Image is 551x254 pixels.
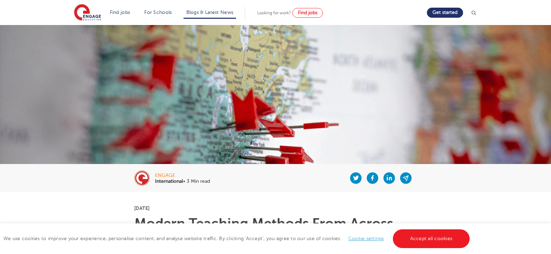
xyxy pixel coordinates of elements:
[427,8,463,18] a: Get started
[393,229,470,248] a: Accept all cookies
[134,217,417,245] h1: Modern Teaching Methods From Across The Globe
[155,173,210,178] div: engage
[155,179,183,184] b: International
[257,10,291,15] span: Looking for work?
[348,236,384,241] a: Cookie settings
[298,10,317,15] span: Find jobs
[3,236,471,241] span: We use cookies to improve your experience, personalise content, and analyse website traffic. By c...
[134,206,417,211] p: [DATE]
[144,10,172,15] a: For Schools
[74,4,101,22] img: Engage Education
[292,8,323,18] a: Find jobs
[155,179,210,184] p: • 3 Min read
[110,10,130,15] a: Find jobs
[186,10,234,15] a: Blogs & Latest News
